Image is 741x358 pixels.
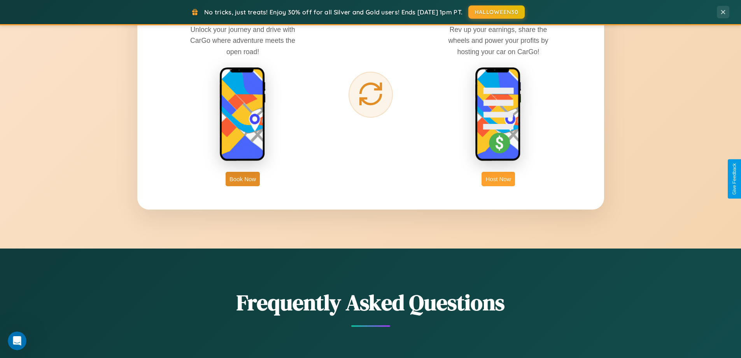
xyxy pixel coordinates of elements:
[8,332,26,350] iframe: Intercom live chat
[732,163,737,195] div: Give Feedback
[226,172,260,186] button: Book Now
[482,172,515,186] button: Host Now
[137,287,604,317] h2: Frequently Asked Questions
[475,67,522,162] img: host phone
[204,8,462,16] span: No tricks, just treats! Enjoy 30% off for all Silver and Gold users! Ends [DATE] 1pm PT.
[440,24,557,57] p: Rev up your earnings, share the wheels and power your profits by hosting your car on CarGo!
[219,67,266,162] img: rent phone
[468,5,525,19] button: HALLOWEEN30
[184,24,301,57] p: Unlock your journey and drive with CarGo where adventure meets the open road!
